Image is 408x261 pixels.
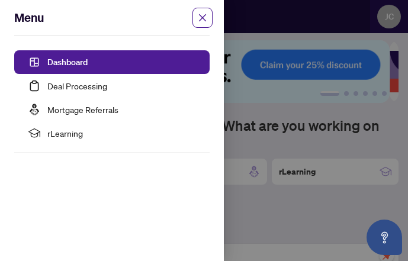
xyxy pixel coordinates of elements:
[47,121,200,145] span: rLearning
[47,104,118,115] a: Mortgage Referrals
[195,11,210,25] button: Close
[47,57,88,67] a: Dashboard
[192,8,213,28] span: close
[14,9,195,26] div: Menu
[367,220,402,255] button: Open asap
[47,80,107,91] a: Deal Processing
